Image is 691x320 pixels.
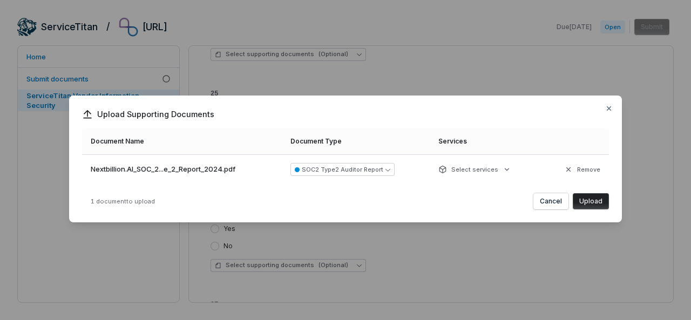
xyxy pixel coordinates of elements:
[290,163,395,176] button: SOC2 Type2 Auditor Report
[91,198,155,205] span: 1 document to upload
[561,160,604,179] button: Remove
[432,128,540,154] th: Services
[284,128,432,154] th: Document Type
[82,128,284,154] th: Document Name
[533,193,568,209] button: Cancel
[435,160,514,179] button: Select services
[573,193,609,209] button: Upload
[82,108,609,120] span: Upload Supporting Documents
[91,164,235,175] span: Nextbillion.AI_SOC_2...e_2_Report_2024.pdf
